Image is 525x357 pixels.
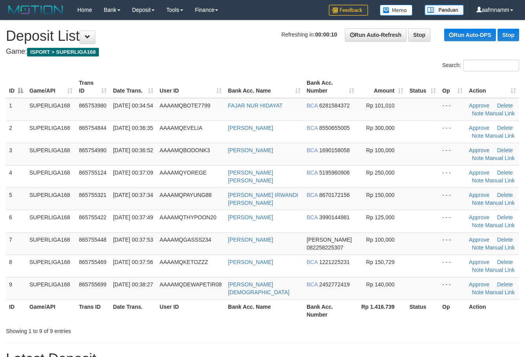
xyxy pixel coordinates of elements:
[79,237,106,243] span: 865755448
[26,76,76,98] th: Game/API: activate to sort column ascending
[6,143,26,165] td: 3
[472,177,484,184] a: Note
[113,125,153,131] span: [DATE] 00:36:35
[469,169,489,176] a: Approve
[319,259,350,265] span: Copy 1221225231 to clipboard
[319,169,350,176] span: Copy 5195960906 to clipboard
[485,110,515,117] a: Manual Link
[6,48,519,56] h4: Game:
[485,289,515,295] a: Manual Link
[357,299,407,322] th: Rp 1.416.739
[366,259,394,265] span: Rp 150,729
[228,192,298,206] a: [PERSON_NAME] IRWANDI [PERSON_NAME]
[307,214,318,220] span: BCA
[79,214,106,220] span: 865755422
[366,102,394,109] span: Rp 101,010
[307,237,352,243] span: [PERSON_NAME]
[6,277,26,299] td: 9
[472,222,484,228] a: Note
[485,133,515,139] a: Manual Link
[366,281,394,288] span: Rp 140,000
[497,192,513,198] a: Delete
[6,232,26,255] td: 7
[307,102,318,109] span: BCA
[319,125,350,131] span: Copy 8550655005 to clipboard
[26,255,76,277] td: SUPERLIGA168
[76,76,110,98] th: Trans ID: activate to sort column ascending
[6,120,26,143] td: 2
[439,232,466,255] td: - - -
[225,299,304,322] th: Bank Acc. Name
[469,125,489,131] a: Approve
[366,125,394,131] span: Rp 300,000
[366,214,394,220] span: Rp 125,000
[228,125,273,131] a: [PERSON_NAME]
[439,255,466,277] td: - - -
[472,200,484,206] a: Note
[113,237,153,243] span: [DATE] 00:37:53
[26,188,76,210] td: SUPERLIGA168
[366,147,394,153] span: Rp 100,000
[425,5,464,15] img: panduan.png
[26,120,76,143] td: SUPERLIGA168
[113,281,153,288] span: [DATE] 00:38:27
[485,177,515,184] a: Manual Link
[497,102,513,109] a: Delete
[472,267,484,273] a: Note
[498,29,519,41] a: Stop
[439,143,466,165] td: - - -
[26,299,76,322] th: Game/API
[366,192,394,198] span: Rp 150,000
[113,102,153,109] span: [DATE] 00:34:54
[228,237,273,243] a: [PERSON_NAME]
[26,143,76,165] td: SUPERLIGA168
[466,299,519,322] th: Action
[160,237,211,243] span: AAAAMQGASSS234
[472,155,484,161] a: Note
[307,244,343,251] span: Copy 082258225307 to clipboard
[366,237,394,243] span: Rp 100,000
[485,155,515,161] a: Manual Link
[6,324,213,335] div: Showing 1 to 9 of 9 entries
[113,192,153,198] span: [DATE] 00:37:34
[26,98,76,121] td: SUPERLIGA168
[225,76,304,98] th: Bank Acc. Name: activate to sort column ascending
[439,98,466,121] td: - - -
[497,259,513,265] a: Delete
[160,214,217,220] span: AAAAMQTHYPOON20
[26,232,76,255] td: SUPERLIGA168
[472,110,484,117] a: Note
[319,214,350,220] span: Copy 3990144981 to clipboard
[228,259,273,265] a: [PERSON_NAME]
[6,4,66,16] img: MOTION_logo.png
[319,281,350,288] span: Copy 2452772419 to clipboard
[319,147,350,153] span: Copy 1690158058 to clipboard
[497,169,513,176] a: Delete
[439,76,466,98] th: Op: activate to sort column ascending
[329,5,368,16] img: Feedback.jpg
[408,28,430,42] a: Stop
[469,147,489,153] a: Approve
[307,192,318,198] span: BCA
[469,192,489,198] a: Approve
[26,165,76,188] td: SUPERLIGA168
[485,222,515,228] a: Manual Link
[307,169,318,176] span: BCA
[160,102,210,109] span: AAAAMQBOTE7799
[110,76,157,98] th: Date Trans.: activate to sort column ascending
[380,5,413,16] img: Button%20Memo.svg
[79,281,106,288] span: 865755699
[439,188,466,210] td: - - -
[157,76,225,98] th: User ID: activate to sort column ascending
[113,214,153,220] span: [DATE] 00:37:49
[281,31,337,38] span: Refreshing in:
[79,125,106,131] span: 865754844
[228,147,273,153] a: [PERSON_NAME]
[6,98,26,121] td: 1
[228,102,283,109] a: FAJAR NUR HIDAYAT
[469,259,489,265] a: Approve
[497,281,513,288] a: Delete
[26,277,76,299] td: SUPERLIGA168
[469,102,489,109] a: Approve
[304,299,357,322] th: Bank Acc. Number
